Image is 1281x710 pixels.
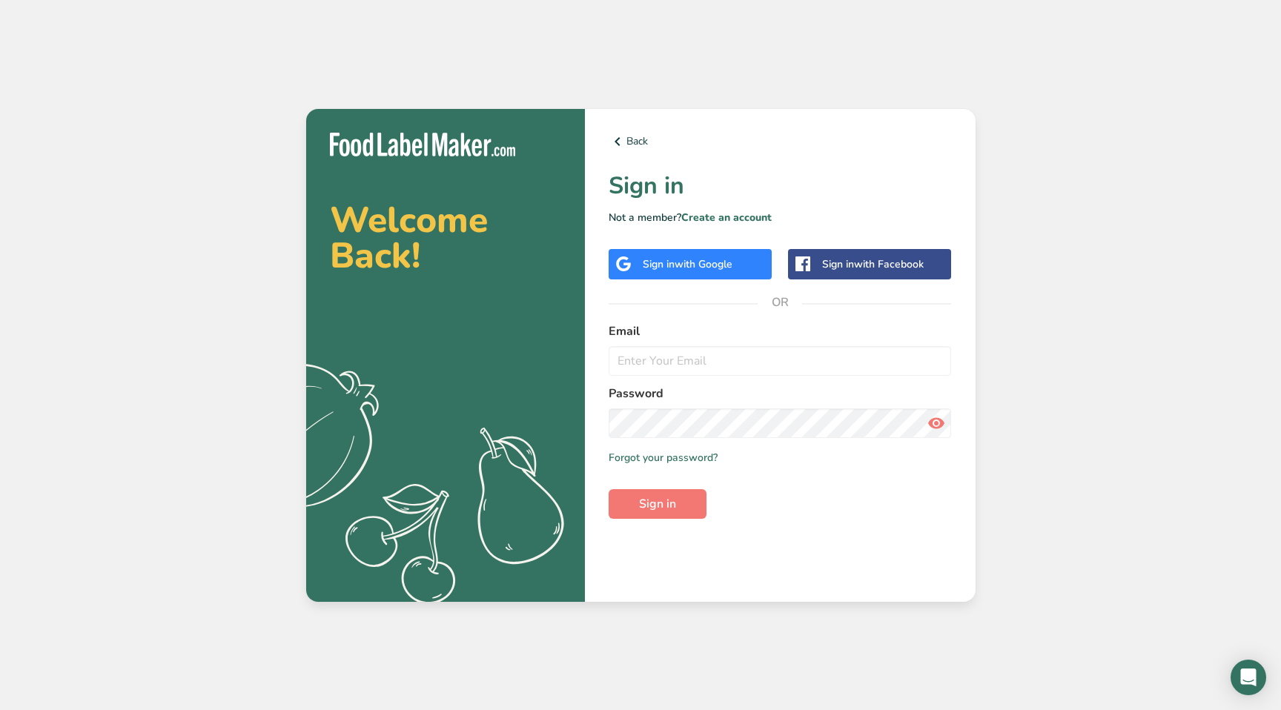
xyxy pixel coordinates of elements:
h1: Sign in [609,168,952,204]
div: Sign in [643,256,732,272]
p: Not a member? [609,210,952,225]
a: Forgot your password? [609,450,718,465]
label: Password [609,385,952,402]
h2: Welcome Back! [330,202,561,273]
span: with Facebook [854,257,924,271]
span: OR [758,280,802,325]
a: Back [609,133,952,150]
button: Sign in [609,489,706,519]
img: Food Label Maker [330,133,515,157]
div: Open Intercom Messenger [1231,660,1266,695]
div: Sign in [822,256,924,272]
span: Sign in [639,495,676,513]
span: with Google [675,257,732,271]
a: Create an account [681,210,772,225]
label: Email [609,322,952,340]
input: Enter Your Email [609,346,952,376]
